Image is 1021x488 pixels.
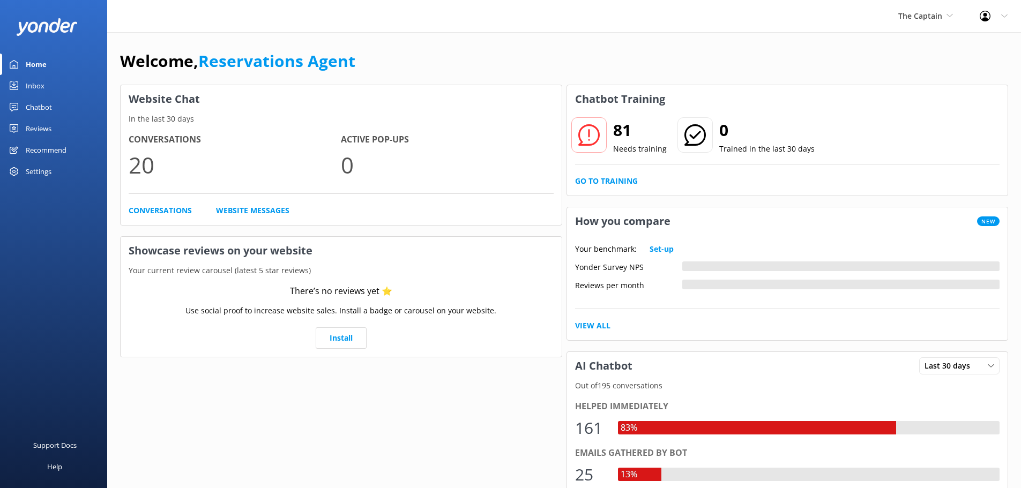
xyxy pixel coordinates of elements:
h4: Active Pop-ups [341,133,553,147]
h3: How you compare [567,207,679,235]
a: Website Messages [216,205,289,216]
span: The Captain [898,11,942,21]
div: 83% [618,421,640,435]
div: 13% [618,468,640,482]
div: There’s no reviews yet ⭐ [290,284,392,298]
div: Chatbot [26,96,52,118]
a: View All [575,320,610,332]
p: 20 [129,147,341,183]
span: New [977,216,1000,226]
p: Needs training [613,143,667,155]
p: Your benchmark: [575,243,637,255]
img: yonder-white-logo.png [16,18,78,36]
div: Yonder Survey NPS [575,261,682,271]
div: Recommend [26,139,66,161]
p: In the last 30 days [121,113,562,125]
div: Home [26,54,47,75]
div: Reviews [26,118,51,139]
div: Emails gathered by bot [575,446,1000,460]
p: Out of 195 conversations [567,380,1008,392]
div: Helped immediately [575,400,1000,414]
h4: Conversations [129,133,341,147]
div: Settings [26,161,51,182]
span: Last 30 days [925,360,977,372]
h3: AI Chatbot [567,352,640,380]
p: 0 [341,147,553,183]
a: Go to Training [575,175,638,187]
p: Trained in the last 30 days [719,143,815,155]
div: Support Docs [33,434,77,456]
a: Install [316,327,367,349]
h3: Chatbot Training [567,85,673,113]
div: Help [47,456,62,477]
div: Inbox [26,75,44,96]
a: Set-up [650,243,674,255]
div: 25 [575,462,607,487]
h3: Website Chat [121,85,562,113]
h1: Welcome, [120,48,355,74]
h3: Showcase reviews on your website [121,237,562,265]
h2: 0 [719,117,815,143]
h2: 81 [613,117,667,143]
p: Your current review carousel (latest 5 star reviews) [121,265,562,276]
div: Reviews per month [575,280,682,289]
p: Use social proof to increase website sales. Install a badge or carousel on your website. [185,305,496,317]
a: Conversations [129,205,192,216]
a: Reservations Agent [198,50,355,72]
div: 161 [575,415,607,441]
